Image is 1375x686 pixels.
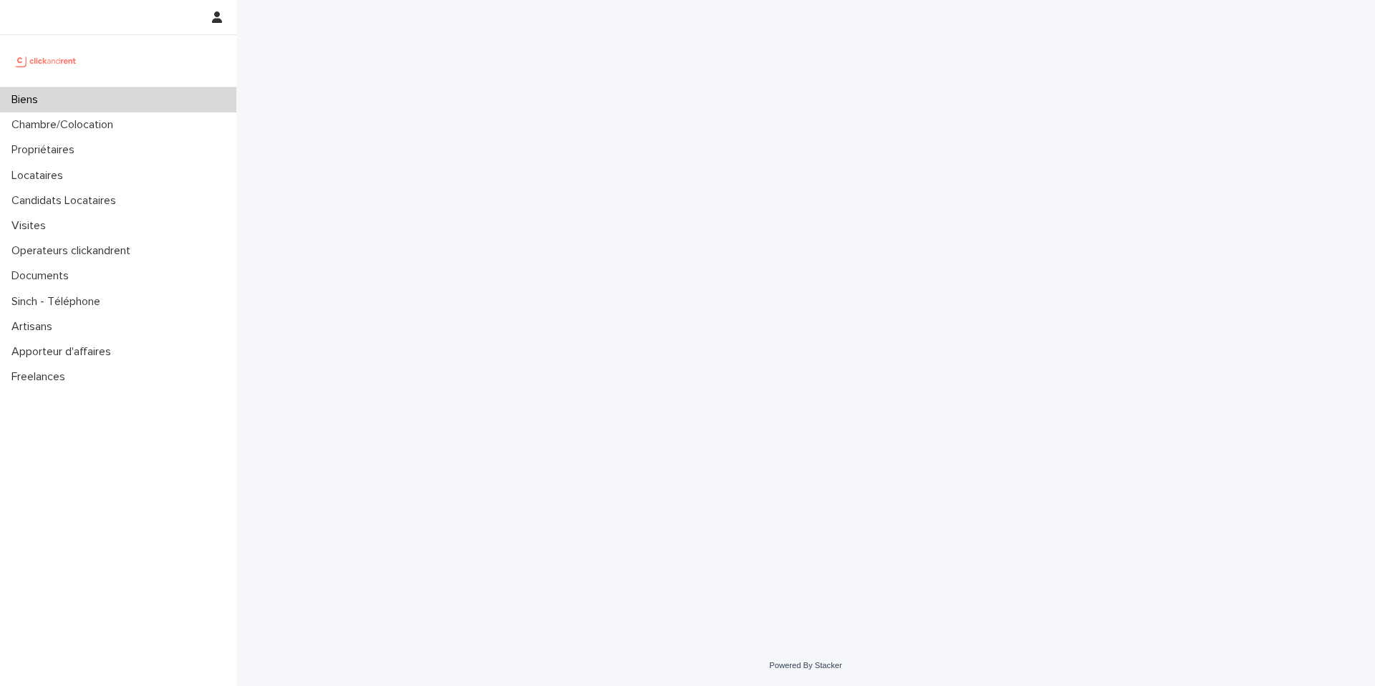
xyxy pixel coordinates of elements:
p: Chambre/Colocation [6,118,125,132]
p: Locataires [6,169,74,183]
p: Propriétaires [6,143,86,157]
p: Freelances [6,370,77,384]
p: Sinch - Téléphone [6,295,112,309]
p: Candidats Locataires [6,194,127,208]
p: Visites [6,219,57,233]
p: Artisans [6,320,64,334]
p: Operateurs clickandrent [6,244,142,258]
p: Biens [6,93,49,107]
p: Documents [6,269,80,283]
img: UCB0brd3T0yccxBKYDjQ [11,47,81,75]
p: Apporteur d'affaires [6,345,122,359]
a: Powered By Stacker [769,661,841,670]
